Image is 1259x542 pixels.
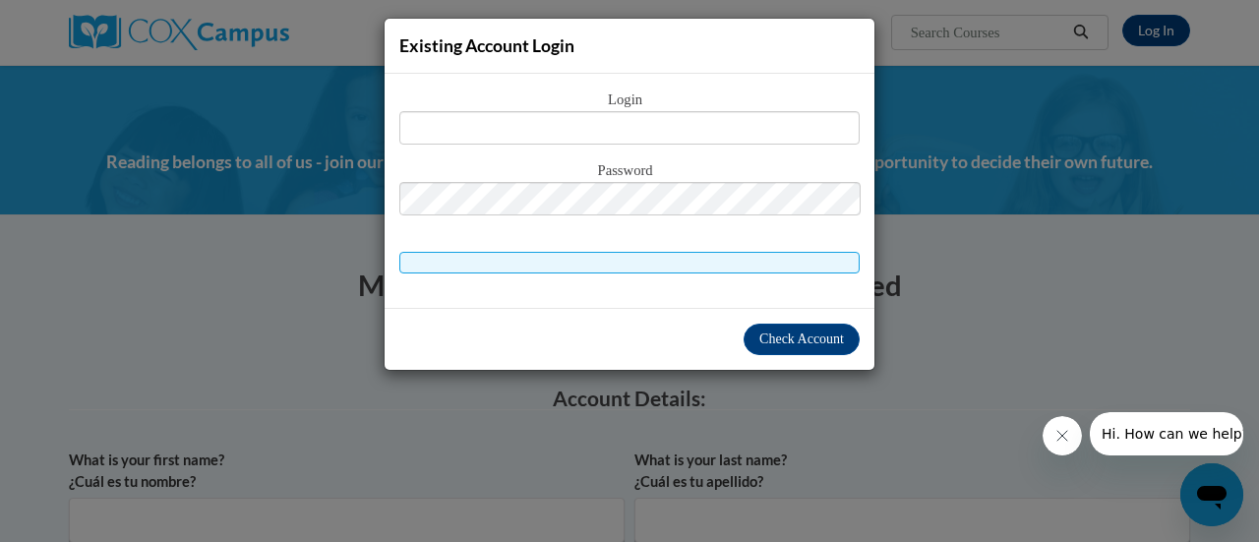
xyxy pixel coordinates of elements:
span: Check Account [759,331,844,346]
button: Check Account [744,324,860,355]
iframe: Close message [1043,416,1082,455]
iframe: Message from company [1090,412,1243,455]
span: Login [399,90,860,111]
span: Hi. How can we help? [12,14,159,30]
span: Existing Account Login [399,35,574,56]
span: Password [399,160,860,182]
